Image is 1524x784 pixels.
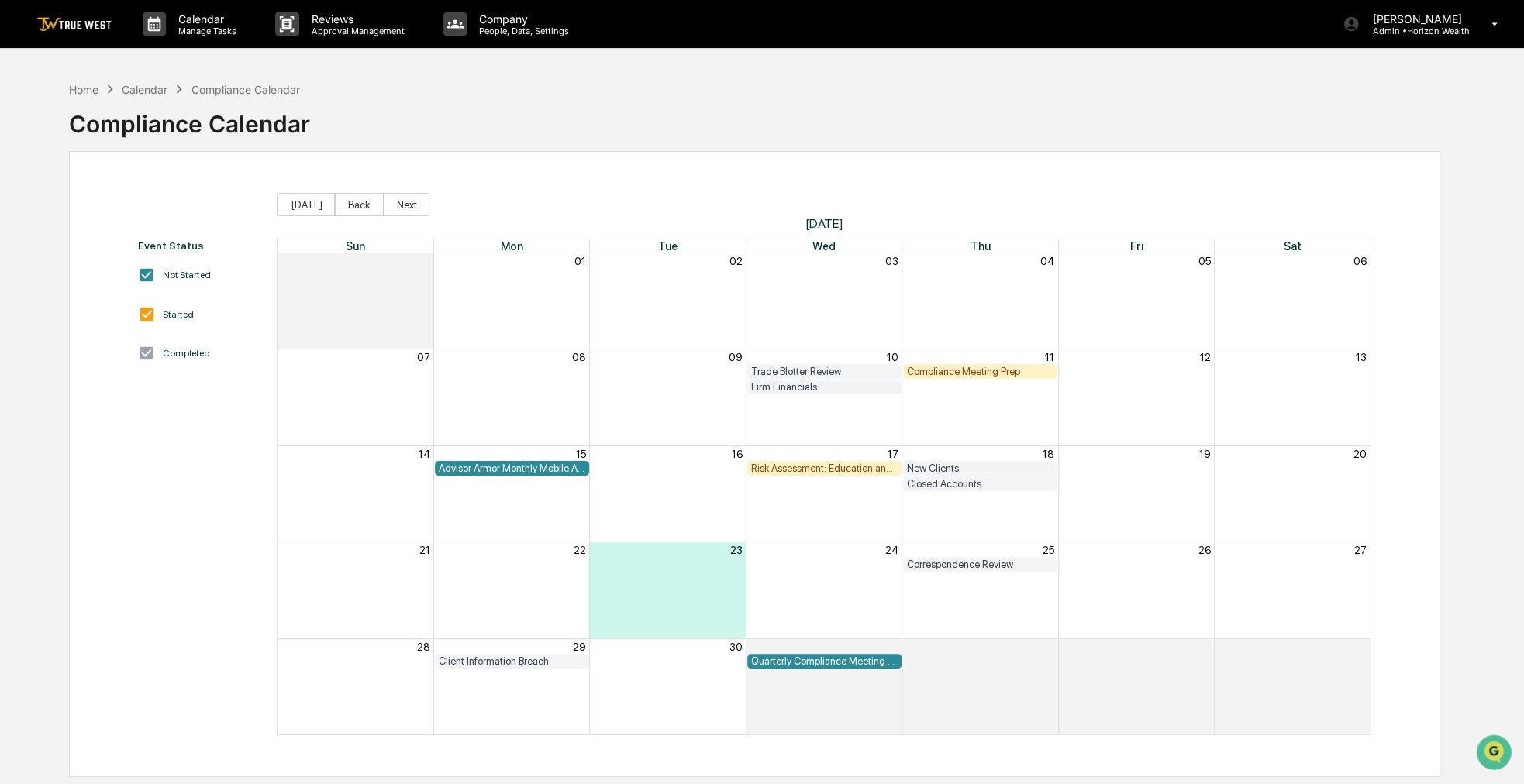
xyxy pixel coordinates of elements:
div: Not Started [163,270,211,280]
img: 1746055101610-c473b297-6a78-478c-a979-82029cc54cd1 [16,118,43,146]
button: 07 [417,351,430,363]
button: 03 [885,255,898,267]
button: 17 [888,448,898,460]
button: Start new chat [264,122,282,141]
p: [PERSON_NAME] [1360,12,1469,26]
button: 26 [1198,544,1211,556]
span: Sun [346,239,365,253]
span: • [129,210,134,222]
div: Started [163,309,194,320]
p: People, Data, Settings [467,26,577,36]
button: 12 [1200,351,1211,363]
button: 18 [1043,448,1054,460]
button: 01 [574,255,586,267]
div: Calendar [122,83,167,96]
button: 01 [887,641,898,653]
button: 02 [1041,641,1054,653]
button: 28 [417,641,430,653]
span: Wed [812,239,836,253]
div: Completed [163,348,210,359]
div: Start new chat [70,118,254,133]
div: Compliance Meeting Prep [907,366,1053,377]
button: 13 [1356,351,1367,363]
div: Event Status [138,239,261,252]
div: Firm Financials [751,381,898,393]
a: 🗄️Attestations [106,268,198,296]
p: Manage Tasks [166,26,244,36]
button: 04 [1040,255,1054,267]
button: 19 [1199,448,1211,460]
p: Company [467,12,577,26]
button: Next [383,193,429,216]
button: 23 [730,544,743,556]
span: [PERSON_NAME] [48,210,126,222]
button: 31 [419,255,430,267]
iframe: Open customer support [1474,733,1516,775]
div: Closed Accounts [907,478,1053,490]
span: Thu [971,239,991,253]
p: Reviews [299,12,412,26]
button: 20 [1353,448,1367,460]
button: 10 [887,351,898,363]
span: Sat [1284,239,1302,253]
p: Calendar [166,12,244,26]
button: See all [240,168,282,187]
button: 24 [885,544,898,556]
button: 02 [729,255,743,267]
div: 🗄️ [112,276,125,288]
p: Admin • Horizon Wealth [1360,26,1469,36]
button: 30 [729,641,743,653]
div: Risk Assessment: Education and Training [751,462,898,474]
span: Mon [501,239,523,253]
button: 22 [574,544,586,556]
button: 14 [419,448,430,460]
p: How can we help? [16,32,282,57]
a: 🖐️Preclearance [9,268,106,296]
img: Sigrid Alegria [16,195,40,220]
span: Pylon [154,342,188,353]
span: Fri [1130,239,1143,253]
div: We're available if you need us! [70,133,213,146]
div: Client Information Breach [439,655,585,667]
span: [DATE] [277,216,1371,231]
div: Quarterly Compliance Meeting with Executive Team [751,655,898,667]
button: 15 [576,448,586,460]
a: 🔎Data Lookup [9,297,104,325]
button: Back [335,193,384,216]
button: 03 [1198,641,1211,653]
p: Approval Management [299,26,412,36]
div: Home [69,83,98,96]
a: Powered byPylon [109,341,188,353]
img: 8933085812038_c878075ebb4cc5468115_72.jpg [33,118,60,146]
button: 08 [572,351,586,363]
div: Month View [277,239,1371,735]
div: Advisor Armor Monthly Mobile Applet Scan [439,462,585,474]
button: 06 [1353,255,1367,267]
span: Data Lookup [31,304,98,319]
img: logo [37,17,112,32]
button: 11 [1045,351,1054,363]
div: 🖐️ [16,276,28,288]
button: 27 [1354,544,1367,556]
span: Tue [658,239,678,253]
div: Correspondence Review [907,559,1053,570]
button: 04 [1353,641,1367,653]
span: Attestations [128,274,192,290]
div: New Clients [907,462,1053,474]
span: Preclearance [31,274,100,290]
button: 05 [1198,255,1211,267]
button: 21 [419,544,430,556]
div: Past conversations [16,171,104,184]
div: 🔎 [16,305,28,318]
button: 25 [1043,544,1054,556]
span: [DATE] [137,210,169,222]
div: Compliance Calendar [69,98,310,138]
button: 29 [573,641,586,653]
div: Compliance Calendar [191,83,300,96]
button: 09 [729,351,743,363]
button: 16 [732,448,743,460]
div: Trade Blotter Review [751,366,898,377]
button: [DATE] [277,193,335,216]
